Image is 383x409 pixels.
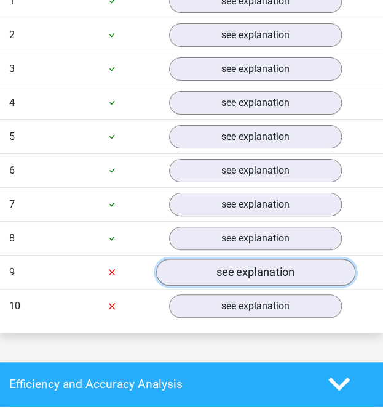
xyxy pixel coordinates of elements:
a: see explanation [169,193,342,216]
span: 2 [9,29,15,41]
a: see explanation [156,259,355,286]
a: see explanation [169,294,342,318]
span: 5 [9,131,15,142]
span: 9 [9,266,15,278]
a: see explanation [169,227,342,250]
a: see explanation [169,91,342,115]
a: see explanation [169,159,342,182]
a: see explanation [169,23,342,47]
h4: Efficiency and Accuracy Analysis [9,377,310,391]
span: 10 [9,300,20,312]
span: 6 [9,164,15,176]
a: see explanation [169,125,342,148]
span: 8 [9,232,15,244]
span: 7 [9,198,15,210]
a: see explanation [169,57,342,81]
span: 4 [9,97,15,108]
span: 3 [9,63,15,75]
